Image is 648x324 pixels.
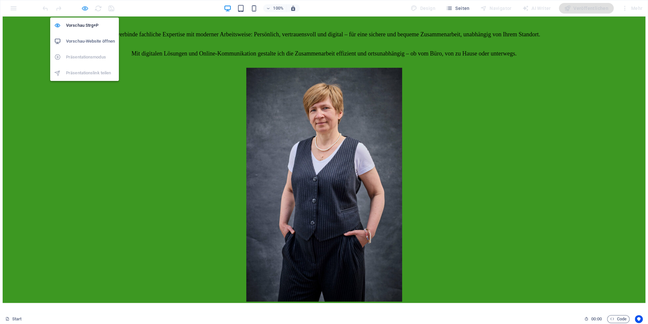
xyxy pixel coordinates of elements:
div: Design (Strg+Alt+Y) [408,3,438,14]
span: Seiten [446,5,470,12]
span: Code [610,315,627,323]
span: : [596,316,597,321]
a: Klick, um Auswahl aufzuheben. Doppelklick öffnet Seitenverwaltung [5,315,22,323]
span: 00 00 [591,315,601,323]
i: Bei Größenänderung Zoomstufe automatisch an das gewählte Gerät anpassen. [290,5,296,11]
button: Code [607,315,630,323]
button: 100% [263,4,287,12]
h6: Vorschau-Website öffnen [66,37,115,45]
h6: 100% [273,4,284,12]
button: Seiten [443,3,472,14]
span: Mit digitalen Lösungen und Online-Kommunikation gestalte ich die Zusammenarbeit effizient und ort... [131,34,516,40]
button: Usercentrics [635,315,643,323]
span: Ich verbinde fachliche Expertise mit moderner Arbeitsweise: Persönlich, vertrauensvoll und digita... [108,15,540,21]
h6: Session-Zeit [584,315,602,323]
img: Yuliya Yankouskaya – Steuerberaterin Neumarkt [246,51,402,285]
h6: Vorschau Strg+P [66,21,115,29]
